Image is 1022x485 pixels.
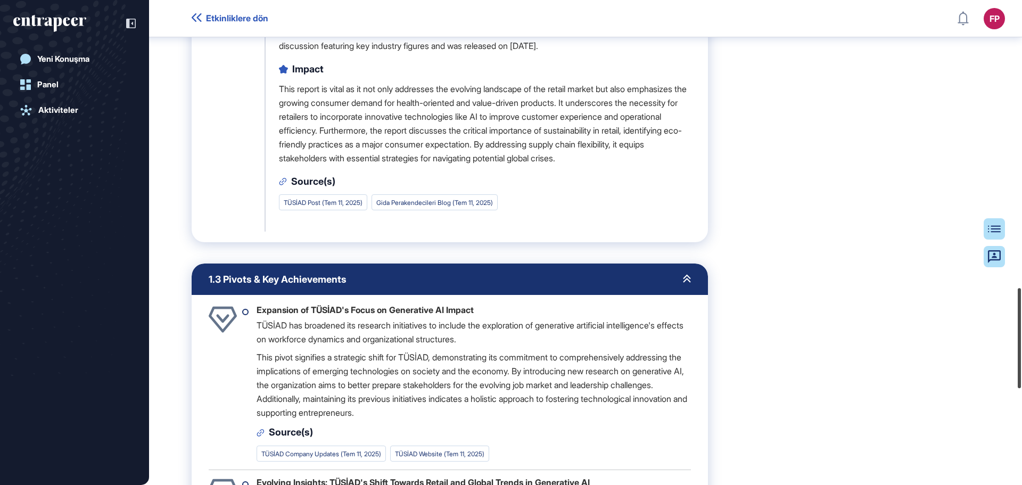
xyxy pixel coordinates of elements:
[13,100,136,121] a: Aktiviteler
[37,54,89,64] div: Yeni Konuşma
[38,105,78,115] div: Aktiviteler
[37,80,59,89] div: Panel
[279,82,691,165] p: This report is vital as it not only addresses the evolving landscape of the retail market but als...
[206,13,268,23] span: Etkinliklere dön
[257,306,474,314] div: Expansion of TÜSİAD's Focus on Generative AI Impact
[376,199,493,207] a: Gida Perakendecileri Blog (Tem 11, 2025)
[257,350,691,420] p: This pivot signifies a strategic shift for TÜSİAD, demonstrating its commitment to comprehensivel...
[13,15,86,32] div: entrapeer-logo
[192,13,273,23] a: Etkinliklere dön
[209,275,347,284] span: 1.3 Pivots & Key Achievements
[984,8,1005,29] button: FP
[269,424,313,441] div: Source(s)
[284,199,362,207] a: TÜSİAD Post (Tem 11, 2025)
[292,61,324,78] div: Impact
[13,74,136,95] a: Panel
[13,48,136,70] a: Yeni Konuşma
[395,450,484,458] a: TÜSİAD Website (Tem 11, 2025)
[291,173,335,190] div: Source(s)
[257,318,691,346] p: TÜSİAD has broadened its research initiatives to include the exploration of generative artificial...
[261,450,381,458] a: TÜSİAD Company Updates (Tem 11, 2025)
